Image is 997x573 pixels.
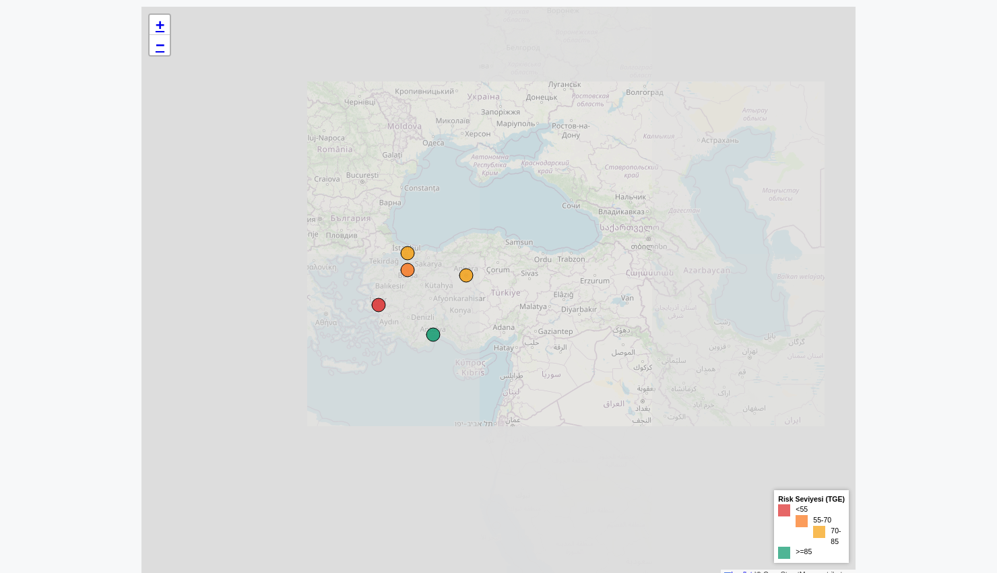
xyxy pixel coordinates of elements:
[774,490,849,564] div: <55 55-70 70-85 >=85
[150,15,170,35] a: Zoom in
[156,36,164,53] span: −
[778,495,845,503] strong: Risk Seviyesi (TGE)
[150,35,170,55] a: Zoom out
[156,16,164,33] span: +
